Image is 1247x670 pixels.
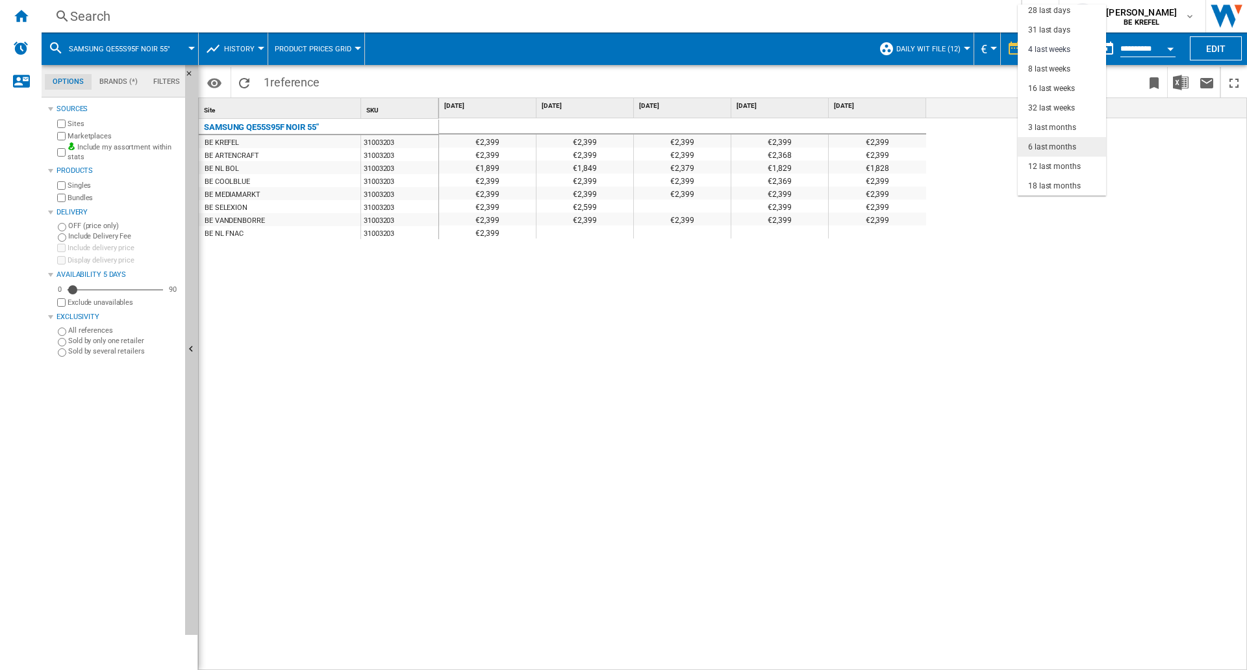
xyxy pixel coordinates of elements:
[1028,103,1075,114] div: 32 last weeks
[1028,5,1070,16] div: 28 last days
[1028,181,1081,192] div: 18 last months
[1028,25,1070,36] div: 31 last days
[1028,83,1075,94] div: 16 last weeks
[1028,122,1076,133] div: 3 last months
[1028,64,1070,75] div: 8 last weeks
[1028,44,1070,55] div: 4 last weeks
[1028,142,1076,153] div: 6 last months
[1028,161,1081,172] div: 12 last months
